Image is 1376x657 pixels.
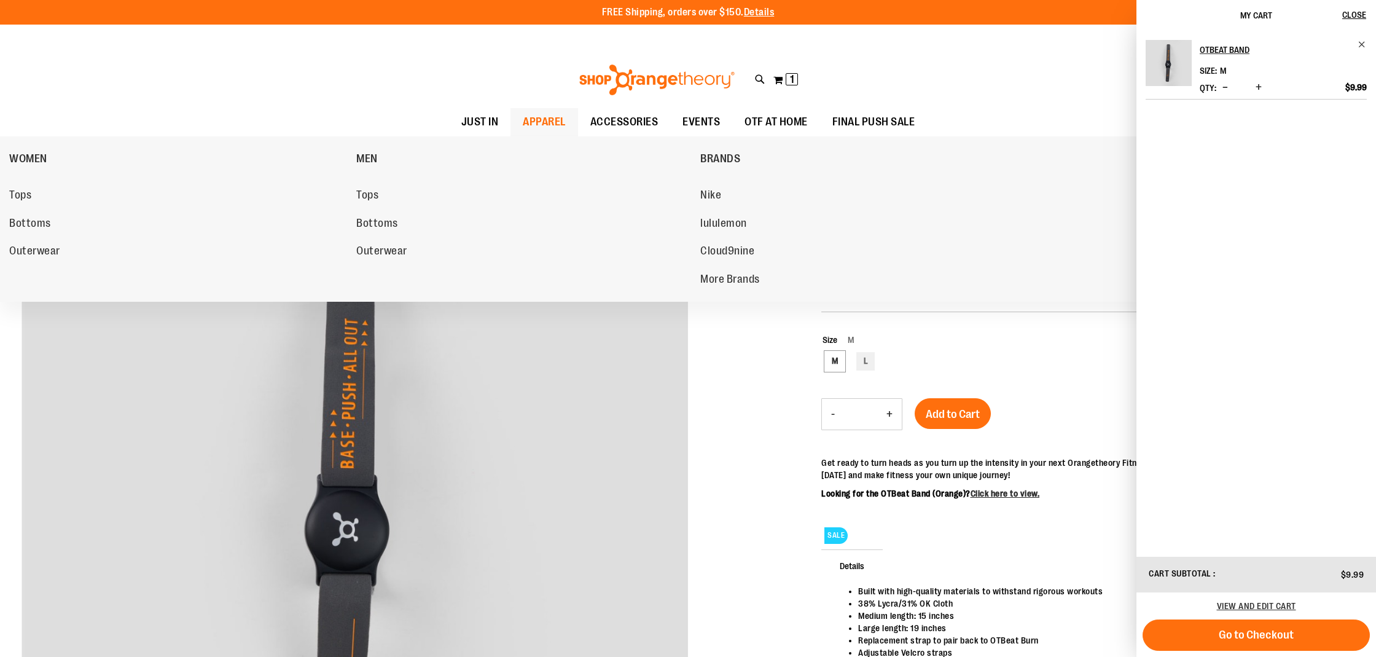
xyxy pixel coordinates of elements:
[700,245,754,260] span: Cloud9nine
[682,108,720,136] span: EVENTS
[356,143,694,175] a: MEN
[1341,570,1364,580] span: $9.99
[578,108,671,136] a: ACCESSORIES
[1219,82,1231,94] button: Decrease product quantity
[821,489,1039,498] b: Looking for the OTBeat Band (Orange)?
[670,108,732,136] a: EVENTS
[449,108,511,136] a: JUST IN
[823,335,837,345] span: Size
[577,65,737,95] img: Shop Orangetheory
[820,108,928,136] a: FINAL PUSH SALE
[844,399,877,429] input: Product quantity
[858,634,1342,647] li: Replacement strap to pair back to OTBeat Burn
[1220,66,1226,76] span: M
[1149,568,1211,578] span: Cart Subtotal
[858,610,1342,622] li: Medium length: 15 inches
[832,108,915,136] span: FINAL PUSH SALE
[9,217,51,232] span: Bottoms
[700,273,760,288] span: More Brands
[877,399,902,430] button: Increase product quantity
[9,189,31,204] span: Tops
[1200,40,1367,60] a: OTBeat Band
[1240,10,1272,20] span: My Cart
[745,108,808,136] span: OTF AT HOME
[926,407,980,421] span: Add to Cart
[461,108,499,136] span: JUST IN
[790,73,794,85] span: 1
[510,108,578,136] a: APPAREL
[732,108,820,136] a: OTF AT HOME
[356,217,398,232] span: Bottoms
[1200,40,1350,60] h2: OTBeat Band
[1358,40,1367,49] a: Remove item
[1146,40,1192,94] a: OTBeat Band
[1342,10,1366,20] span: Close
[1146,40,1192,86] img: OTBeat Band
[356,245,407,260] span: Outerwear
[837,335,854,345] span: M
[356,189,378,204] span: Tops
[1146,40,1367,100] li: Product
[9,143,350,175] a: WOMEN
[971,489,1040,498] a: Click here to view.
[858,597,1342,610] li: 38% Lycra/31% OK Cloth
[1345,82,1367,93] span: $9.99
[700,143,1041,175] a: BRANDS
[700,189,721,204] span: Nike
[1143,620,1370,651] button: Go to Checkout
[9,245,60,260] span: Outerwear
[523,108,566,136] span: APPAREL
[590,108,659,136] span: ACCESSORIES
[915,398,991,429] button: Add to Cart
[824,527,848,544] span: SALE
[1253,82,1265,94] button: Increase product quantity
[9,152,47,168] span: WOMEN
[602,6,775,20] p: FREE Shipping, orders over $150.
[856,352,875,371] div: L
[1200,66,1217,76] dt: Size
[744,7,775,18] a: Details
[822,399,844,430] button: Decrease product quantity
[821,457,1354,481] p: Get ready to turn heads as you turn up the intensity in your next Orangetheory Fitness class. Get...
[826,352,844,371] div: M
[821,549,883,581] span: Details
[858,622,1342,634] li: Large length: 19 inches
[700,217,747,232] span: lululemon
[858,585,1342,597] li: Built with high-quality materials to withstand rigorous workouts
[356,152,378,168] span: MEN
[1217,601,1296,611] a: View and edit cart
[700,152,740,168] span: BRANDS
[1219,628,1294,642] span: Go to Checkout
[1200,83,1216,93] label: Qty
